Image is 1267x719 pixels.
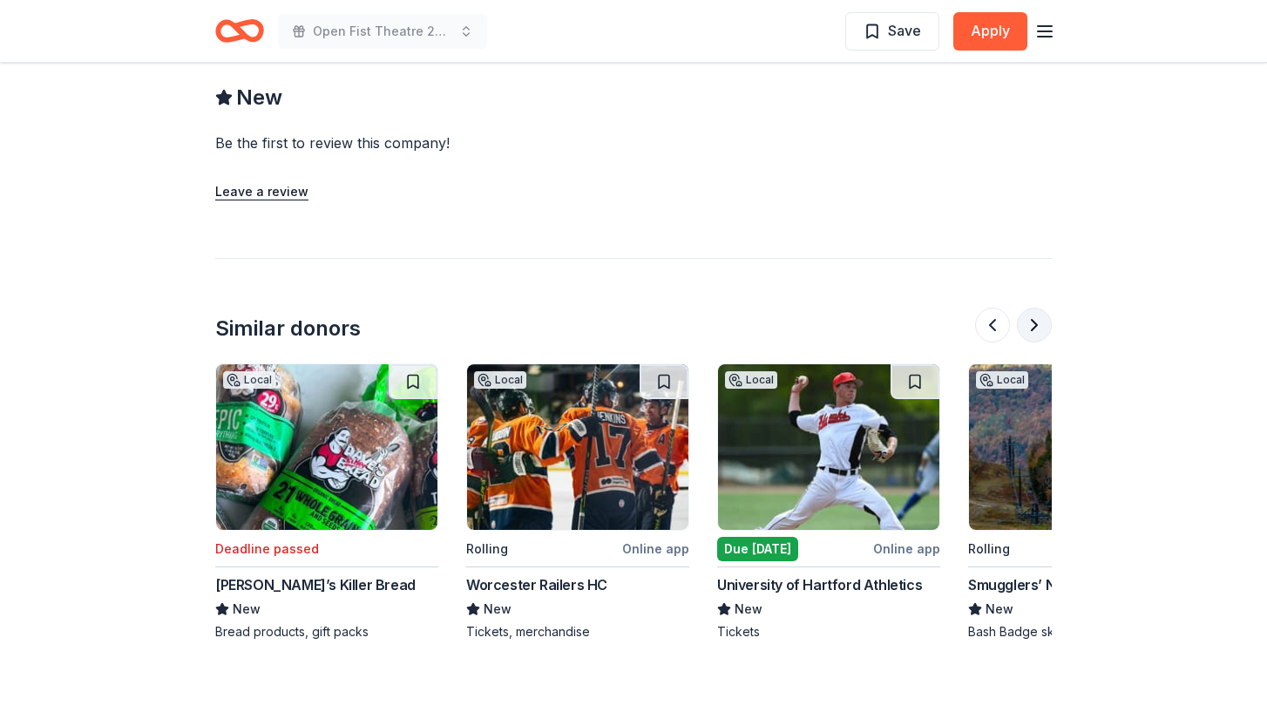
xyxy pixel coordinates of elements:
[986,599,1013,620] span: New
[969,364,1190,530] img: Image for Smugglers’ Notch Resort
[717,574,922,595] div: University of Hartford Athletics
[467,364,688,530] img: Image for Worcester Railers HC
[466,574,607,595] div: Worcester Railers HC
[474,371,526,389] div: Local
[953,12,1027,51] button: Apply
[236,84,282,112] span: New
[466,539,508,560] div: Rolling
[845,12,939,51] button: Save
[215,315,361,343] div: Similar donors
[717,623,940,641] div: Tickets
[735,599,762,620] span: New
[717,363,940,641] a: Image for University of Hartford AthleticsLocalDue [DATE]Online appUniversity of Hartford Athleti...
[466,363,689,641] a: Image for Worcester Railers HCLocalRollingOnline appWorcester Railers HCNewTickets, merchandise
[725,371,777,389] div: Local
[968,574,1132,595] div: Smugglers’ Notch Resort
[717,537,798,561] div: Due [DATE]
[215,363,438,641] a: Image for Dave’s Killer BreadLocalDeadline passed[PERSON_NAME]’s Killer BreadNewBread products, g...
[466,623,689,641] div: Tickets, merchandise
[484,599,512,620] span: New
[976,371,1028,389] div: Local
[215,623,438,641] div: Bread products, gift packs
[313,21,452,42] span: Open Fist Theatre 2025 Gala: A Night at the Museum
[223,371,275,389] div: Local
[233,599,261,620] span: New
[215,574,416,595] div: [PERSON_NAME]’s Killer Bread
[278,14,487,49] button: Open Fist Theatre 2025 Gala: A Night at the Museum
[215,10,264,51] a: Home
[968,363,1191,641] a: Image for Smugglers’ Notch ResortLocalRollingSmugglers’ Notch ResortNewBash Badge ski and ride pa...
[968,623,1191,641] div: Bash Badge ski and ride passes
[718,364,939,530] img: Image for University of Hartford Athletics
[215,181,308,202] button: Leave a review
[888,19,921,42] span: Save
[216,364,437,530] img: Image for Dave’s Killer Bread
[215,539,319,560] div: Deadline passed
[215,132,661,153] div: Be the first to review this company!
[873,538,940,560] div: Online app
[622,538,689,560] div: Online app
[968,539,1010,560] div: Rolling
